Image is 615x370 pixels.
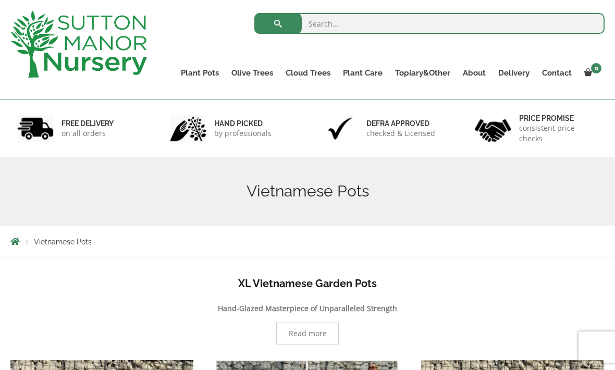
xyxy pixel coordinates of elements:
a: Delivery [492,66,536,80]
p: checked & Licensed [366,128,435,139]
p: consistent price checks [519,123,598,144]
a: Plant Care [337,66,389,80]
img: 2.jpg [170,115,206,142]
h6: Defra approved [366,119,435,128]
img: 1.jpg [17,115,54,142]
h6: hand picked [214,119,272,128]
a: Topiary&Other [389,66,457,80]
a: Plant Pots [175,66,225,80]
p: on all orders [62,128,114,139]
a: 0 [578,66,605,80]
h6: FREE DELIVERY [62,119,114,128]
input: Search... [254,13,605,34]
b: Hand-Glazed Masterpiece of Unparalleled Strength [218,303,397,313]
img: 3.jpg [322,115,359,142]
span: Vietnamese Pots [34,238,92,246]
span: 0 [591,63,601,73]
h1: Vietnamese Pots [10,182,605,201]
a: Olive Trees [225,66,279,80]
h6: Price promise [519,114,598,123]
img: 4.jpg [475,113,511,144]
span: Read more [289,330,327,337]
p: by professionals [214,128,272,139]
nav: Breadcrumbs [10,237,605,245]
img: logo [10,10,147,78]
a: Cloud Trees [279,66,337,80]
a: Contact [536,66,578,80]
a: About [457,66,492,80]
b: XL Vietnamese Garden Pots [238,277,377,290]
